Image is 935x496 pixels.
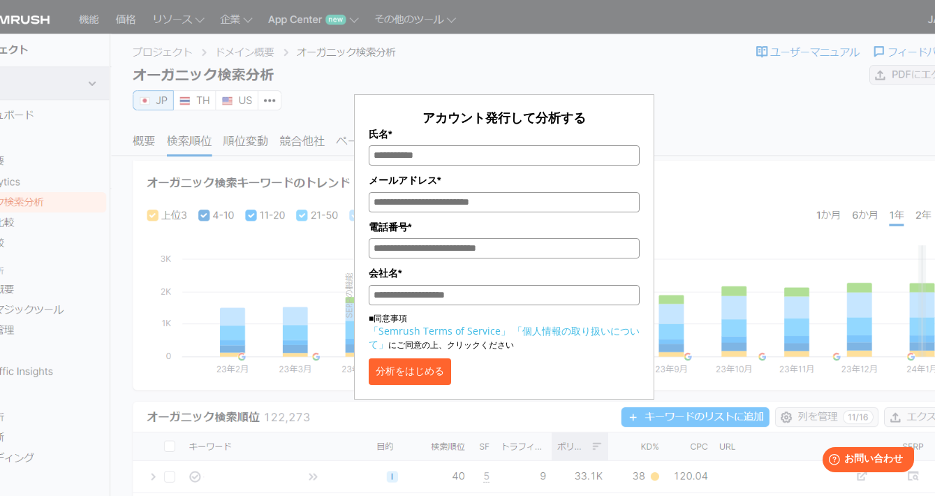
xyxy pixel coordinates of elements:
a: 「個人情報の取り扱いについて」 [369,324,640,351]
label: 電話番号* [369,219,640,235]
a: 「Semrush Terms of Service」 [369,324,510,337]
button: 分析をはじめる [369,358,451,385]
span: アカウント発行して分析する [422,109,586,126]
p: ■同意事項 にご同意の上、クリックください [369,312,640,351]
label: メールアドレス* [369,173,640,188]
iframe: Help widget launcher [811,442,920,481]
